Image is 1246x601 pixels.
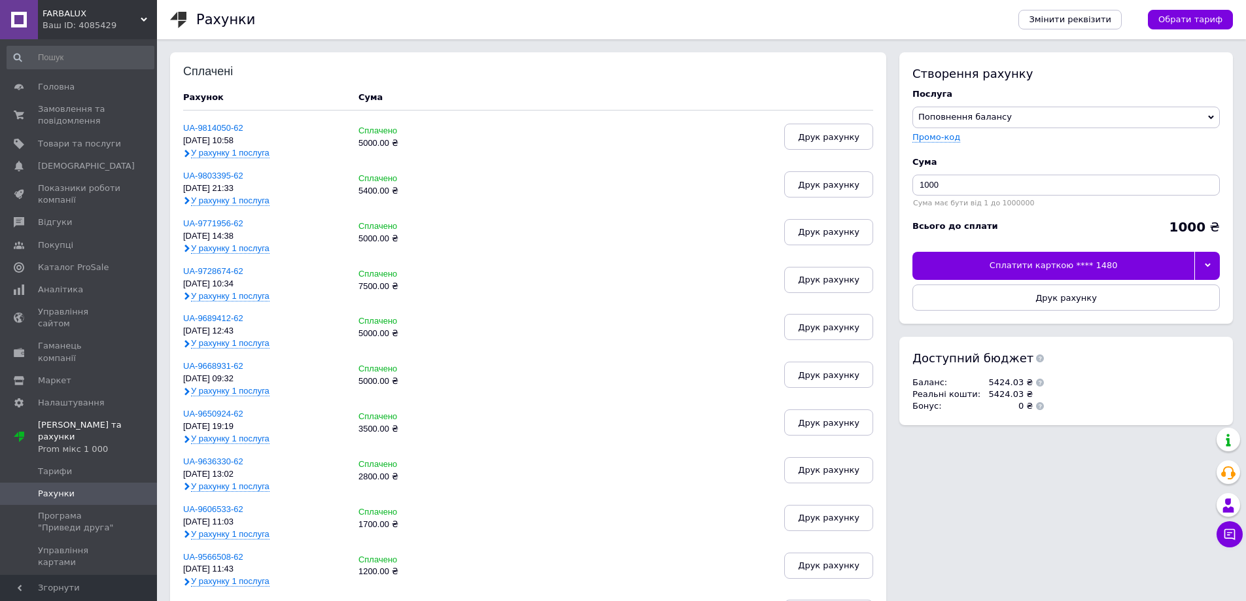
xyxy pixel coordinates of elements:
button: Друк рахунку [784,267,873,293]
td: 5424.03 ₴ [984,377,1033,388]
div: Сплачено [358,555,469,565]
a: UA-9668931-62 [183,361,243,371]
div: [DATE] 19:19 [183,422,345,432]
span: Друк рахунку [798,322,859,332]
a: UA-9566508-62 [183,552,243,562]
span: Друк рахунку [798,132,859,142]
div: [DATE] 11:03 [183,517,345,527]
span: У рахунку 1 послуга [191,386,269,396]
span: Маркет [38,375,71,386]
a: UA-9728674-62 [183,266,243,276]
div: 2800.00 ₴ [358,472,469,482]
label: Промо-код [912,132,960,142]
b: 1000 [1169,219,1205,235]
div: Сплачено [358,507,469,517]
td: Бонус : [912,400,984,412]
button: Друк рахунку [784,171,873,197]
span: [PERSON_NAME] та рахунки [38,419,157,455]
div: [DATE] 12:43 [183,326,345,336]
a: UA-9814050-62 [183,123,243,133]
span: Управління сайтом [38,306,121,330]
div: 5000.00 ₴ [358,329,469,339]
div: 3500.00 ₴ [358,424,469,434]
button: Друк рахунку [784,124,873,150]
span: Товари та послуги [38,138,121,150]
span: У рахунку 1 послуга [191,196,269,206]
span: [DEMOGRAPHIC_DATA] [38,160,135,172]
button: Друк рахунку [784,457,873,483]
div: [DATE] 11:43 [183,564,345,574]
div: [DATE] 09:32 [183,374,345,384]
div: Сплачено [358,126,469,136]
span: У рахунку 1 послуга [191,481,269,492]
a: Обрати тариф [1148,10,1233,29]
span: Поповнення балансу [918,112,1012,122]
div: 5000.00 ₴ [358,234,469,244]
button: Друк рахунку [784,219,873,245]
span: Покупці [38,239,73,251]
span: У рахунку 1 послуга [191,243,269,254]
span: Програма "Приведи друга" [38,510,121,534]
button: Друк рахунку [784,409,873,436]
span: Друк рахунку [798,513,859,523]
span: Каталог ProSale [38,262,109,273]
div: [DATE] 10:58 [183,136,345,146]
div: [DATE] 10:34 [183,279,345,289]
div: Всього до сплати [912,220,998,232]
span: Рахунки [38,488,75,500]
div: 1700.00 ₴ [358,520,469,530]
td: 5424.03 ₴ [984,388,1033,400]
a: UA-9689412-62 [183,313,243,323]
span: Замовлення та повідомлення [38,103,121,127]
a: Змінити реквізити [1018,10,1122,29]
a: UA-9803395-62 [183,171,243,180]
span: Налаштування [38,397,105,409]
span: У рахунку 1 послуга [191,434,269,444]
div: 5000.00 ₴ [358,139,469,148]
div: Сплачено [358,460,469,470]
span: Відгуки [38,216,72,228]
div: Сплачено [358,174,469,184]
span: Друк рахунку [798,275,859,284]
div: Сплачено [358,317,469,326]
span: Показники роботи компанії [38,182,121,206]
span: Управління картами [38,545,121,568]
span: Гаманець компанії [38,340,121,364]
td: 0 ₴ [984,400,1033,412]
a: UA-9650924-62 [183,409,243,419]
td: Баланс : [912,377,984,388]
div: Послуга [912,88,1220,100]
span: Аналітика [38,284,83,296]
div: Сума має бути від 1 до 1000000 [912,199,1220,207]
div: Сплачено [358,269,469,279]
div: 7500.00 ₴ [358,282,469,292]
div: Сплачено [358,364,469,374]
button: Друк рахунку [784,362,873,388]
span: Друк рахунку [798,465,859,475]
div: [DATE] 21:33 [183,184,345,194]
div: Рахунок [183,92,345,103]
span: Головна [38,81,75,93]
div: 5400.00 ₴ [358,186,469,196]
div: Сплатити карткою **** 1480 [912,252,1194,279]
span: У рахунку 1 послуга [191,148,269,158]
a: UA-9636330-62 [183,456,243,466]
span: Доступний бюджет [912,350,1033,366]
div: ₴ [1169,220,1220,233]
span: Друк рахунку [798,560,859,570]
div: Cума [358,92,383,103]
span: У рахунку 1 послуга [191,338,269,349]
div: 1200.00 ₴ [358,567,469,577]
div: 5000.00 ₴ [358,377,469,386]
td: Реальні кошти : [912,388,984,400]
h1: Рахунки [196,12,255,27]
button: Друк рахунку [784,553,873,579]
button: Друк рахунку [784,314,873,340]
span: FARBALUX [43,8,141,20]
span: Друк рахунку [1035,293,1097,303]
div: Сплачено [358,412,469,422]
div: [DATE] 13:02 [183,470,345,479]
span: Тарифи [38,466,72,477]
span: Змінити реквізити [1029,14,1111,26]
div: Prom мікс 1 000 [38,443,157,455]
